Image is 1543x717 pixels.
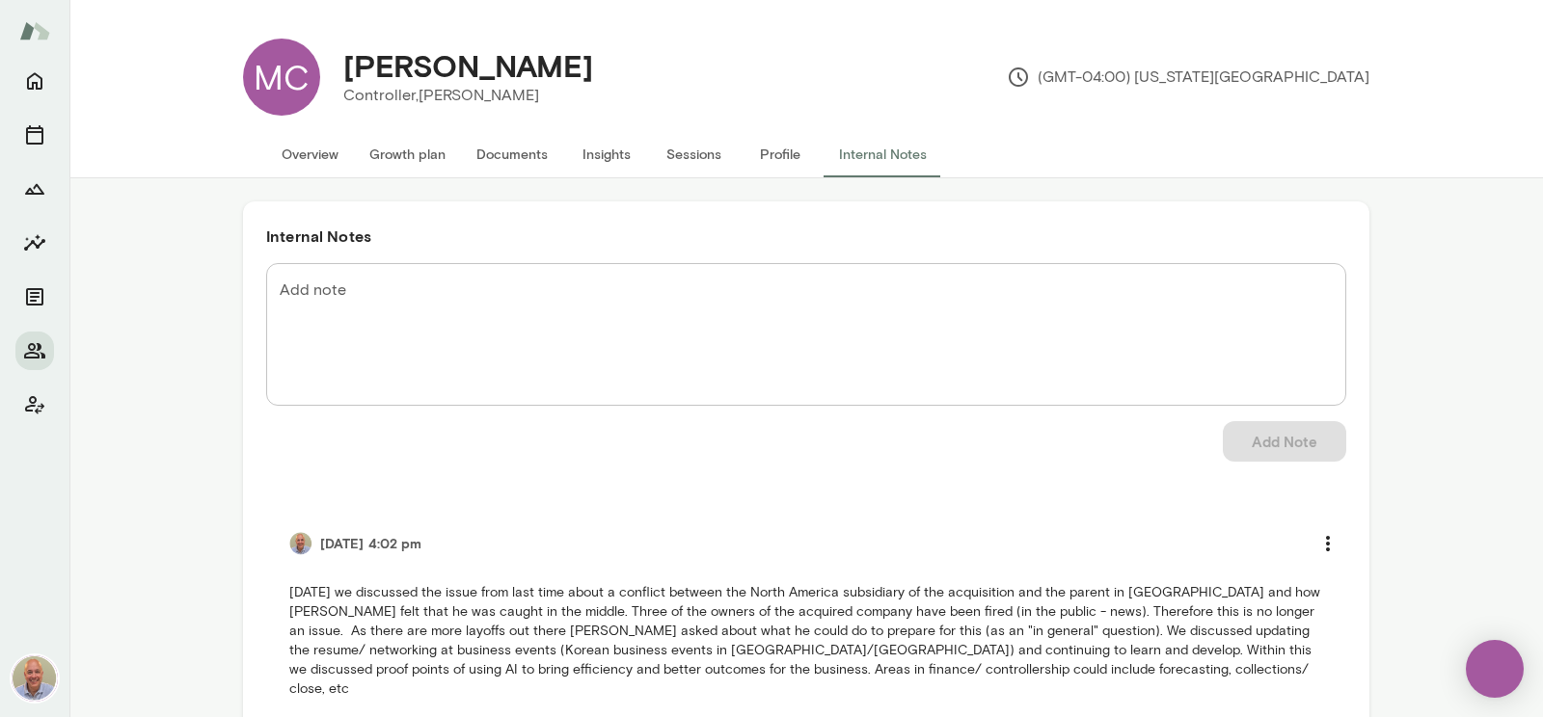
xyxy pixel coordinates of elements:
[266,225,1346,248] h6: Internal Notes
[343,47,593,84] h4: [PERSON_NAME]
[343,84,593,107] p: Controller, [PERSON_NAME]
[824,131,942,177] button: Internal Notes
[15,385,54,424] button: Client app
[266,131,354,177] button: Overview
[650,131,737,177] button: Sessions
[15,170,54,208] button: Growth Plan
[737,131,824,177] button: Profile
[15,224,54,262] button: Insights
[320,534,421,553] h6: [DATE] 4:02 pm
[15,332,54,370] button: Members
[1007,66,1369,89] p: (GMT-04:00) [US_STATE][GEOGRAPHIC_DATA]
[15,116,54,154] button: Sessions
[289,532,312,555] img: Marc Friedman
[15,62,54,100] button: Home
[461,131,563,177] button: Documents
[563,131,650,177] button: Insights
[15,278,54,316] button: Documents
[354,131,461,177] button: Growth plan
[243,39,320,116] div: MC
[19,13,50,49] img: Mento
[12,655,58,702] img: Marc Friedman
[1308,523,1348,564] button: more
